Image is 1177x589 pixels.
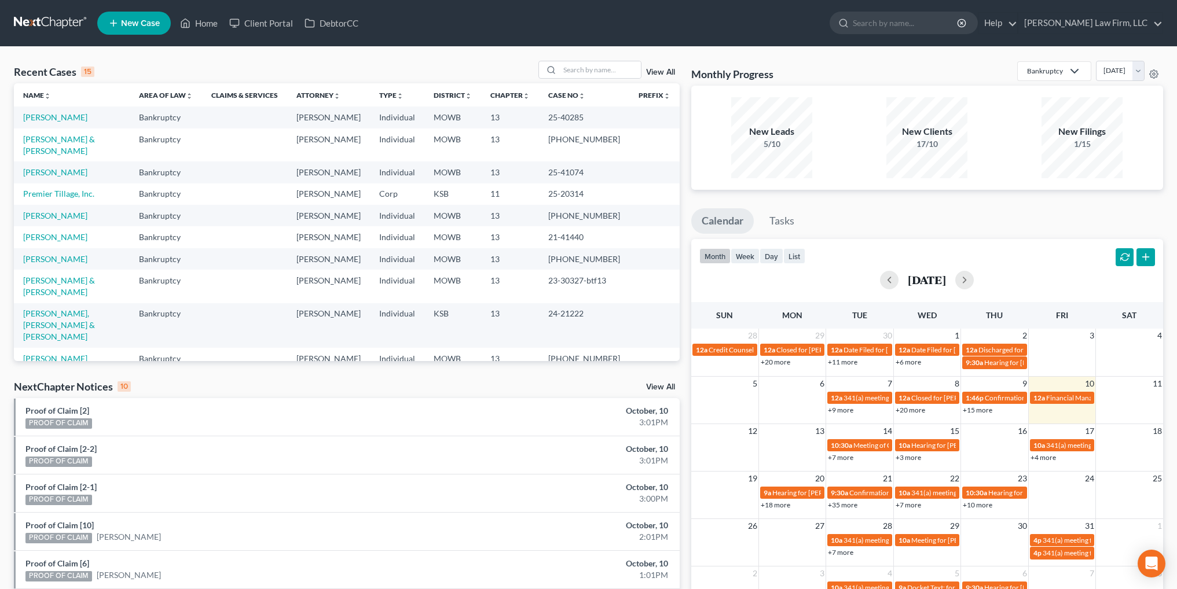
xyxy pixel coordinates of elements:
[287,106,370,128] td: [PERSON_NAME]
[174,13,223,34] a: Home
[814,472,826,485] span: 20
[819,566,826,580] span: 3
[949,472,960,485] span: 22
[882,519,893,533] span: 28
[844,536,955,544] span: 341(a) meeting for [PERSON_NAME]
[949,519,960,533] span: 29
[828,500,857,509] a: +35 more
[523,93,530,100] i: unfold_more
[287,303,370,348] td: [PERSON_NAME]
[954,329,960,343] span: 1
[424,226,481,248] td: MOWB
[663,93,670,100] i: unfold_more
[819,377,826,391] span: 6
[896,500,921,509] a: +7 more
[25,571,92,581] div: PROOF OF CLAIM
[1152,472,1163,485] span: 25
[461,569,668,581] div: 1:01PM
[731,138,812,150] div: 5/10
[731,248,760,264] button: week
[1046,441,1163,450] span: 341(a) meeting for Bar K Holdings, LLC
[911,536,1002,544] span: Meeting for [PERSON_NAME]
[886,125,967,138] div: New Clients
[849,488,981,497] span: Confirmation hearing for [PERSON_NAME]
[539,205,629,226] td: [PHONE_NUMBER]
[1033,441,1045,450] span: 10a
[831,441,852,450] span: 10:30a
[1156,329,1163,343] span: 4
[814,329,826,343] span: 29
[23,308,95,341] a: [PERSON_NAME], [PERSON_NAME] & [PERSON_NAME]
[461,455,668,466] div: 3:01PM
[1156,519,1163,533] span: 1
[963,500,992,509] a: +10 more
[23,167,87,177] a: [PERSON_NAME]
[461,520,668,531] div: October, 10
[23,134,95,156] a: [PERSON_NAME] & [PERSON_NAME]
[782,310,802,320] span: Mon
[908,274,946,286] h2: [DATE]
[539,348,629,369] td: [PHONE_NUMBER]
[731,125,812,138] div: New Leads
[988,488,1067,497] span: Hearing for 1 Big Red, LLC
[97,531,161,543] a: [PERSON_NAME]
[716,310,733,320] span: Sun
[461,405,668,417] div: October, 10
[186,93,193,100] i: unfold_more
[1084,377,1095,391] span: 10
[764,345,775,354] span: 12a
[1027,66,1063,76] div: Bankruptcy
[424,348,481,369] td: MOWB
[1138,550,1165,577] div: Open Intercom Messenger
[461,443,668,455] div: October, 10
[966,345,977,354] span: 12a
[886,377,893,391] span: 7
[23,232,87,242] a: [PERSON_NAME]
[23,211,87,220] a: [PERSON_NAME]
[287,348,370,369] td: [PERSON_NAME]
[1042,125,1123,138] div: New Filings
[379,91,404,100] a: Typeunfold_more
[986,310,1003,320] span: Thu
[954,566,960,580] span: 5
[424,161,481,183] td: MOWB
[828,406,853,414] a: +9 more
[985,393,1114,402] span: Confirmation hearing for Apple Central KC
[333,93,340,100] i: unfold_more
[1056,310,1068,320] span: Fri
[370,106,424,128] td: Individual
[370,183,424,205] td: Corp
[81,67,94,77] div: 15
[831,345,842,354] span: 12a
[287,205,370,226] td: [PERSON_NAME]
[461,531,668,543] div: 2:01PM
[130,183,202,205] td: Bankruptcy
[139,91,193,100] a: Area of Lawunfold_more
[481,226,539,248] td: 13
[130,270,202,303] td: Bankruptcy
[490,91,530,100] a: Chapterunfold_more
[25,406,89,415] a: Proof of Claim [2]
[1033,393,1045,402] span: 12a
[130,348,202,369] td: Bankruptcy
[978,13,1017,34] a: Help
[966,358,983,367] span: 9:30a
[481,161,539,183] td: 13
[23,91,51,100] a: Nameunfold_more
[370,205,424,226] td: Individual
[918,310,937,320] span: Wed
[911,488,1084,497] span: 341(a) meeting for [PERSON_NAME] & [PERSON_NAME]
[25,558,89,568] a: Proof of Claim [6]
[886,566,893,580] span: 4
[424,270,481,303] td: MOWB
[1042,138,1123,150] div: 1/15
[783,248,805,264] button: list
[397,93,404,100] i: unfold_more
[696,345,707,354] span: 12a
[539,248,629,270] td: [PHONE_NUMBER]
[296,91,340,100] a: Attorneyunfold_more
[949,424,960,438] span: 15
[424,205,481,226] td: MOWB
[1033,536,1042,544] span: 4p
[844,345,940,354] span: Date Filed for [PERSON_NAME]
